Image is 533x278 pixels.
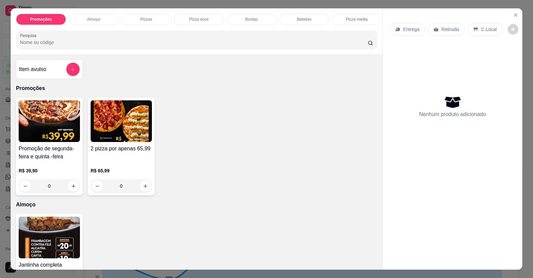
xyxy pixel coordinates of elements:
button: Close [510,10,521,20]
p: R$ 39,90 [19,167,80,174]
p: Almoço [87,17,100,22]
input: Pesquisa [20,39,368,46]
p: Pizza média [346,17,367,22]
button: decrease-product-quantity [92,181,103,191]
button: increase-product-quantity [68,181,79,191]
p: Pizza doce [189,17,209,22]
p: Almoço [16,201,377,209]
p: Retirada [441,26,459,33]
p: Promoções [16,84,377,92]
button: add-separate-item [66,63,80,76]
p: Entrega [403,26,419,33]
p: Promoções [30,17,52,22]
p: Pizzas [140,17,152,22]
p: Bebidas [297,17,311,22]
button: decrease-product-quantity [20,181,31,191]
p: Nenhum produto adicionado [419,110,486,118]
p: C.Local [481,26,497,33]
img: product-image [91,100,152,142]
p: Bordas [245,17,258,22]
label: Pesquisa [20,33,39,38]
h4: Promoção de segunda-feira e quinta -feira [19,145,80,161]
h4: Jantinha completa [19,261,80,269]
h4: Item avulso [19,65,46,73]
button: decrease-product-quantity [508,24,518,35]
img: product-image [19,100,80,142]
button: increase-product-quantity [140,181,151,191]
img: product-image [19,217,80,258]
h4: 2 pizza por apenas 65,99 [91,145,152,153]
p: R$ 65,99 [91,167,152,174]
